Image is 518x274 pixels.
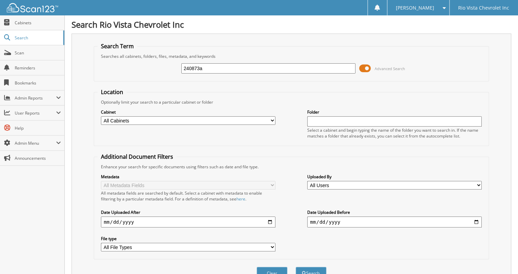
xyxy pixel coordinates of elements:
[396,6,434,10] span: [PERSON_NAME]
[101,174,275,180] label: Metadata
[307,127,482,139] div: Select a cabinet and begin typing the name of the folder you want to search in. If the name match...
[15,65,61,71] span: Reminders
[101,190,275,202] div: All metadata fields are searched by default. Select a cabinet with metadata to enable filtering b...
[15,80,61,86] span: Bookmarks
[15,20,61,26] span: Cabinets
[15,155,61,161] span: Announcements
[307,109,482,115] label: Folder
[484,241,518,274] iframe: Chat Widget
[236,196,245,202] a: here
[15,35,60,41] span: Search
[15,125,61,131] span: Help
[72,19,511,30] h1: Search Rio Vista Chevrolet Inc
[307,217,482,227] input: end
[15,140,56,146] span: Admin Menu
[98,153,177,160] legend: Additional Document Filters
[98,88,127,96] legend: Location
[101,236,275,242] label: File type
[101,109,275,115] label: Cabinet
[15,50,61,56] span: Scan
[101,209,275,215] label: Date Uploaded After
[101,217,275,227] input: start
[98,164,485,170] div: Enhance your search for specific documents using filters such as date and file type.
[374,66,405,71] span: Advanced Search
[7,3,58,12] img: scan123-logo-white.svg
[98,42,137,50] legend: Search Term
[98,53,485,59] div: Searches all cabinets, folders, files, metadata, and keywords
[98,99,485,105] div: Optionally limit your search to a particular cabinet or folder
[307,209,482,215] label: Date Uploaded Before
[458,6,509,10] span: Rio Vista Chevrolet Inc
[15,110,56,116] span: User Reports
[307,174,482,180] label: Uploaded By
[15,95,56,101] span: Admin Reports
